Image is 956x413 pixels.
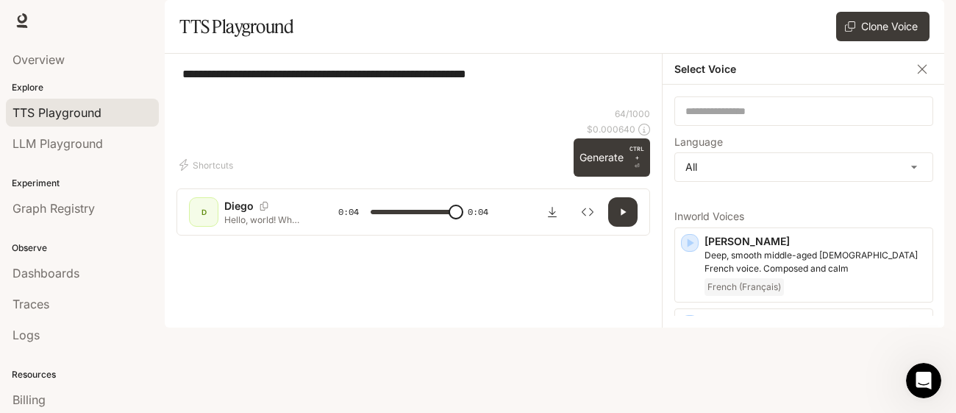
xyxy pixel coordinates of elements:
[704,315,927,330] p: [PERSON_NAME]
[224,199,254,213] p: Diego
[629,144,644,171] p: ⏎
[674,211,933,222] p: Inworld Voices
[629,144,644,162] p: CTRL +
[254,202,274,211] button: Copy Voice ID
[836,12,930,41] button: Clone Voice
[674,137,723,147] p: Language
[574,138,650,177] button: GenerateCTRL +⏎
[704,249,927,275] p: Deep, smooth middle-aged male French voice. Composed and calm
[615,107,650,120] p: 64 / 1000
[906,363,941,398] iframe: Intercom live chat
[704,234,927,249] p: [PERSON_NAME]
[538,197,567,227] button: Download audio
[704,278,784,296] span: French (Français)
[675,153,932,181] div: All
[468,205,488,219] span: 0:04
[192,200,215,224] div: D
[176,153,239,177] button: Shortcuts
[224,213,303,226] p: Hello, world! What a wonderful day to be a text-to-speech model!
[179,12,293,41] h1: TTS Playground
[587,123,635,135] p: $ 0.000640
[573,197,602,227] button: Inspect
[338,205,359,219] span: 0:04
